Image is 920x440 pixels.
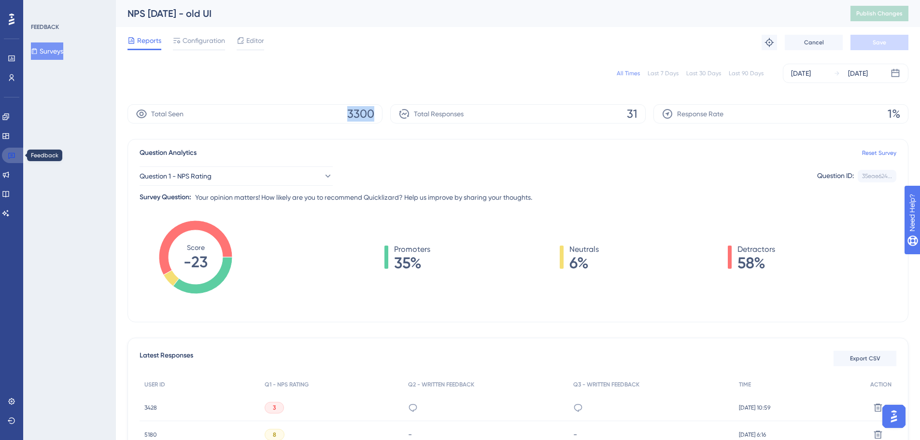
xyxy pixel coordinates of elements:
[394,244,430,255] span: Promoters
[183,35,225,46] span: Configuration
[408,430,564,439] div: -
[273,431,276,439] span: 8
[151,108,184,120] span: Total Seen
[870,381,892,388] span: ACTION
[569,244,599,255] span: Neutrals
[850,355,880,362] span: Export CSV
[195,192,532,203] span: Your opinion matters! How likely are you to recommend Quicklizard? Help us improve by sharing you...
[850,35,908,50] button: Save
[791,68,811,79] div: [DATE]
[246,35,264,46] span: Editor
[140,192,191,203] div: Survey Question:
[888,106,900,122] span: 1%
[739,404,770,412] span: [DATE] 10:59
[140,350,193,367] span: Latest Responses
[137,35,161,46] span: Reports
[862,149,896,157] a: Reset Survey
[677,108,723,120] span: Response Rate
[23,2,60,14] span: Need Help?
[140,170,212,182] span: Question 1 - NPS Rating
[739,431,766,439] span: [DATE] 6:16
[573,381,639,388] span: Q3 - WRITTEN FEEDBACK
[850,6,908,21] button: Publish Changes
[648,69,679,77] div: Last 7 Days
[144,381,165,388] span: USER ID
[408,381,474,388] span: Q2 - WRITTEN FEEDBACK
[127,7,826,20] div: NPS [DATE] - old UI
[737,255,775,271] span: 58%
[739,381,751,388] span: TIME
[273,404,276,412] span: 3
[144,404,157,412] span: 3428
[144,431,157,439] span: 5180
[873,39,886,46] span: Save
[31,23,59,31] div: FEEDBACK
[686,69,721,77] div: Last 30 Days
[804,39,824,46] span: Cancel
[879,402,908,431] iframe: UserGuiding AI Assistant Launcher
[737,244,775,255] span: Detractors
[414,108,464,120] span: Total Responses
[184,253,208,271] tspan: -23
[729,69,764,77] div: Last 90 Days
[848,68,868,79] div: [DATE]
[140,166,333,186] button: Question 1 - NPS Rating
[856,10,903,17] span: Publish Changes
[834,351,896,366] button: Export CSV
[31,42,63,60] button: Surveys
[627,106,637,122] span: 31
[785,35,843,50] button: Cancel
[573,430,729,439] div: -
[187,244,205,251] tspan: Score
[347,106,374,122] span: 3300
[265,381,309,388] span: Q1 - NPS RATING
[569,255,599,271] span: 6%
[817,170,854,182] div: Question ID:
[617,69,640,77] div: All Times
[140,147,197,159] span: Question Analytics
[862,172,892,180] div: 35eae624...
[394,255,430,271] span: 35%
